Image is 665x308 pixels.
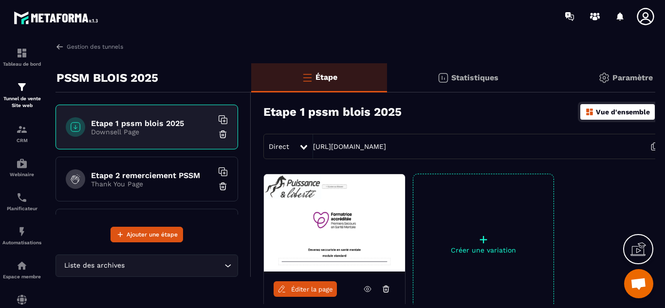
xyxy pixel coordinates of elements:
[437,72,449,84] img: stats.20deebd0.svg
[127,230,178,239] span: Ajouter une étape
[14,9,101,27] img: logo
[624,269,653,298] div: Ouvrir le chat
[56,68,158,88] p: PSSM BLOIS 2025
[2,150,41,184] a: automationsautomationsWebinaire
[451,73,499,82] p: Statistiques
[2,40,41,74] a: formationformationTableau de bord
[264,174,405,272] img: image
[16,192,28,203] img: scheduler
[55,254,238,277] div: Search for option
[263,105,402,119] h3: Etape 1 pssm blois 2025
[2,184,41,218] a: schedulerschedulerPlanificateur
[413,233,554,246] p: +
[2,172,41,177] p: Webinaire
[111,227,183,242] button: Ajouter une étape
[2,240,41,245] p: Automatisations
[16,260,28,272] img: automations
[2,218,41,253] a: automationsautomationsAutomatisations
[2,138,41,143] p: CRM
[16,47,28,59] img: formation
[62,260,127,271] span: Liste des archives
[585,108,594,116] img: dashboard-orange.40269519.svg
[91,128,213,136] p: Downsell Page
[16,226,28,237] img: automations
[91,180,213,188] p: Thank You Page
[274,281,337,297] a: Éditer la page
[2,274,41,279] p: Espace membre
[91,119,213,128] h6: Etape 1 pssm blois 2025
[598,72,610,84] img: setting-gr.5f69749f.svg
[596,108,650,116] p: Vue d'ensemble
[269,143,289,150] span: Direct
[127,260,222,271] input: Search for option
[612,73,653,82] p: Paramètre
[55,42,64,51] img: arrow
[291,286,333,293] span: Éditer la page
[2,206,41,211] p: Planificateur
[315,72,337,82] p: Étape
[413,246,554,254] p: Créer une variation
[218,129,228,139] img: trash
[218,181,228,191] img: trash
[2,74,41,116] a: formationformationTunnel de vente Site web
[16,81,28,93] img: formation
[301,72,313,83] img: bars-o.4a397970.svg
[2,116,41,150] a: formationformationCRM
[2,61,41,67] p: Tableau de bord
[313,143,386,150] a: [URL][DOMAIN_NAME]
[91,171,213,180] h6: Etape 2 remerciement PSSM
[16,124,28,135] img: formation
[2,253,41,287] a: automationsautomationsEspace membre
[16,294,28,306] img: social-network
[55,42,123,51] a: Gestion des tunnels
[2,95,41,109] p: Tunnel de vente Site web
[16,158,28,169] img: automations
